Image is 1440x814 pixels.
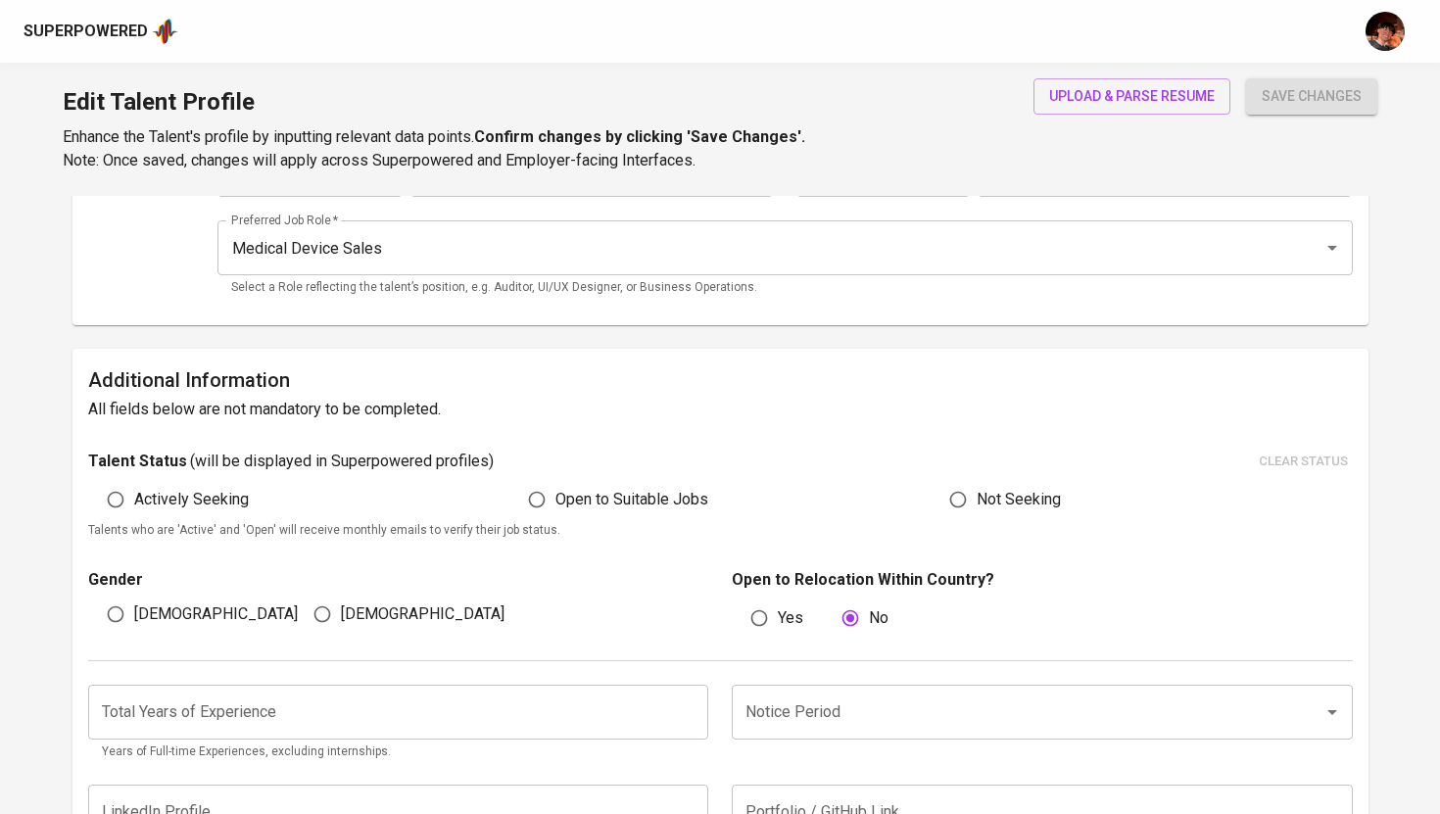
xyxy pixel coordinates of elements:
[1262,84,1362,109] span: save changes
[977,488,1061,511] span: Not Seeking
[1049,84,1215,109] span: upload & parse resume
[63,78,805,125] h1: Edit Talent Profile
[88,568,709,592] p: Gender
[190,450,494,473] p: ( will be displayed in Superpowered profiles )
[88,450,187,473] p: Talent Status
[1319,698,1346,726] button: Open
[869,606,888,630] span: No
[102,742,696,762] p: Years of Full-time Experiences, excluding internships.
[555,488,708,511] span: Open to Suitable Jobs
[134,488,249,511] span: Actively Seeking
[1366,12,1405,51] img: diemas@glints.com
[732,568,1353,592] p: Open to Relocation Within Country?
[1319,234,1346,262] button: Open
[88,521,1353,541] p: Talents who are 'Active' and 'Open' will receive monthly emails to verify their job status.
[778,606,803,630] span: Yes
[1246,78,1377,115] button: save changes
[88,396,1353,423] h6: All fields below are not mandatory to be completed.
[88,364,1353,396] h6: Additional Information
[134,602,298,626] span: [DEMOGRAPHIC_DATA]
[24,17,178,46] a: Superpoweredapp logo
[24,21,148,43] div: Superpowered
[63,125,805,172] p: Enhance the Talent's profile by inputting relevant data points. Note: Once saved, changes will ap...
[231,278,1339,298] p: Select a Role reflecting the talent’s position, e.g. Auditor, UI/UX Designer, or Business Operati...
[152,17,178,46] img: app logo
[341,602,504,626] span: [DEMOGRAPHIC_DATA]
[474,127,805,146] b: Confirm changes by clicking 'Save Changes'.
[1033,78,1230,115] button: upload & parse resume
